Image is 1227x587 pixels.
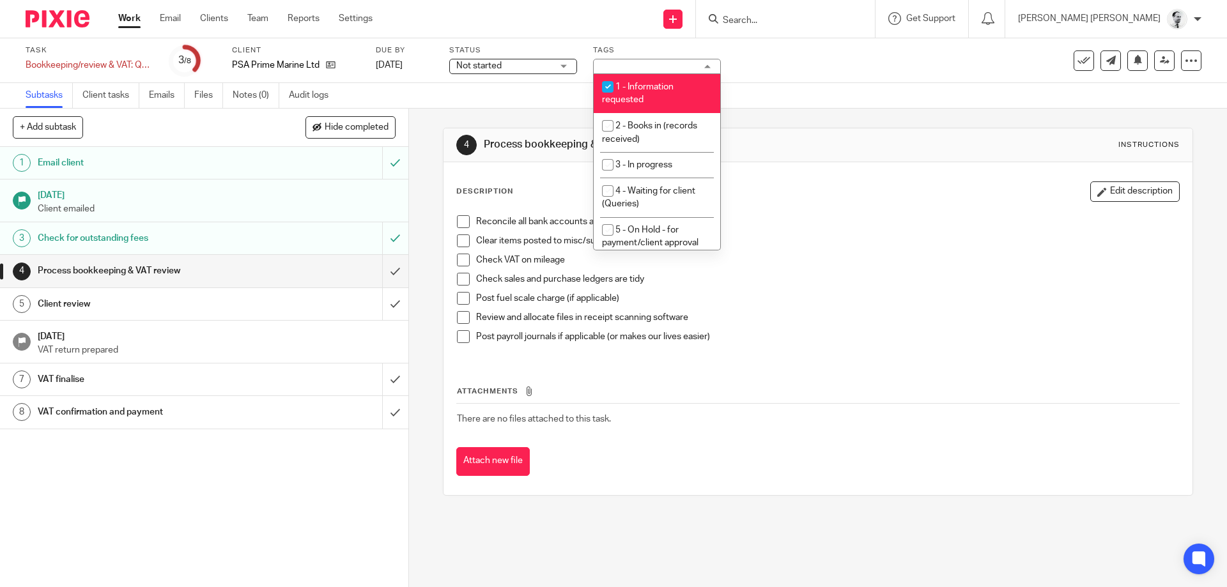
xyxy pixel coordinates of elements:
img: Mass_2025.jpg [1167,9,1187,29]
span: 2 - Books in (records received) [602,121,697,144]
p: Clear items posted to misc/sundries [476,234,1178,247]
span: 5 - On Hold - for payment/client approval [602,225,698,248]
span: Not started [456,61,502,70]
button: + Add subtask [13,116,83,138]
p: PSA Prime Marine Ltd [232,59,320,72]
label: Due by [376,45,433,56]
div: 4 [13,263,31,280]
p: VAT return prepared [38,344,396,356]
label: Client [232,45,360,56]
span: 1 - Information requested [602,82,674,105]
h1: Process bookkeeping & VAT review [38,261,259,280]
h1: [DATE] [38,327,396,343]
h1: VAT confirmation and payment [38,402,259,422]
a: Email [160,12,181,25]
div: 4 [456,135,477,155]
label: Status [449,45,577,56]
img: Pixie [26,10,89,27]
div: Bookkeeping/review & VAT: Quarterly [26,59,153,72]
h1: Email client [38,153,259,172]
span: [DATE] [376,61,403,70]
p: Description [456,187,513,197]
span: 3 - In progress [615,160,672,169]
h1: Check for outstanding fees [38,229,259,248]
div: Bookkeeping/review &amp; VAT: Quarterly [26,59,153,72]
p: Post fuel scale charge (if applicable) [476,292,1178,305]
div: 3 [178,53,191,68]
a: Reports [288,12,320,25]
small: /8 [184,57,191,65]
a: Work [118,12,141,25]
span: There are no files attached to this task. [457,415,611,423]
p: Review and allocate files in receipt scanning software [476,311,1178,324]
label: Tags [593,45,721,56]
a: Subtasks [26,83,73,108]
button: Edit description [1090,181,1180,202]
a: Clients [200,12,228,25]
a: Audit logs [289,83,338,108]
h1: [DATE] [38,186,396,202]
label: Task [26,45,153,56]
button: Attach new file [456,447,530,476]
a: Files [194,83,223,108]
p: Reconcile all bank accounts and confirm statement balances [476,215,1178,228]
a: Client tasks [82,83,139,108]
div: Instructions [1118,140,1180,150]
h1: Client review [38,294,259,314]
span: Get Support [906,14,955,23]
span: 4 - Waiting for client (Queries) [602,187,695,209]
span: Hide completed [325,123,389,133]
p: Client emailed [38,202,396,215]
span: Attachments [457,388,518,395]
div: 5 [13,295,31,313]
div: 7 [13,370,31,388]
p: [PERSON_NAME] [PERSON_NAME] [1018,12,1161,25]
p: Check VAT on mileage [476,254,1178,266]
a: Settings [339,12,373,25]
button: Hide completed [305,116,396,138]
a: Notes (0) [233,83,279,108]
p: Check sales and purchase ledgers are tidy [476,273,1178,286]
h1: Process bookkeeping & VAT review [484,138,845,151]
a: Emails [149,83,185,108]
p: Post payroll journals if applicable (or makes our lives easier) [476,330,1178,343]
a: Team [247,12,268,25]
div: 1 [13,154,31,172]
div: 8 [13,403,31,421]
h1: VAT finalise [38,370,259,389]
input: Search [722,15,837,27]
div: 3 [13,229,31,247]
